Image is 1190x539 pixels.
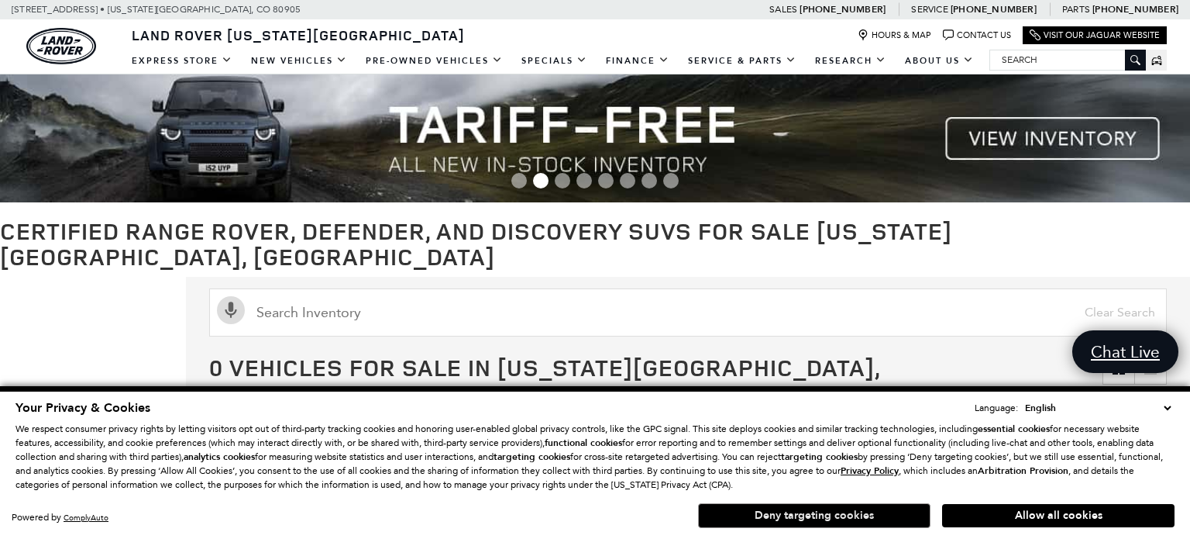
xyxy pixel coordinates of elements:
a: ComplyAuto [64,513,108,523]
span: Go to slide 8 [663,173,679,188]
nav: Main Navigation [122,47,983,74]
a: About Us [896,47,983,74]
a: [PHONE_NUMBER] [1092,3,1178,16]
span: Land Rover [US_STATE][GEOGRAPHIC_DATA] [132,26,465,44]
strong: functional cookies [545,437,622,449]
span: Go to slide 1 [511,173,527,188]
span: Go to slide 2 [533,173,549,188]
a: Finance [597,47,679,74]
a: Service & Parts [679,47,806,74]
div: Powered by [12,513,108,523]
a: [STREET_ADDRESS] • [US_STATE][GEOGRAPHIC_DATA], CO 80905 [12,4,301,15]
select: Language Select [1021,400,1175,416]
span: Go to slide 4 [576,173,592,188]
strong: Arbitration Provision [978,465,1068,477]
span: Chat Live [1083,341,1168,362]
button: Deny targeting cookies [698,503,930,528]
input: Search [990,50,1145,69]
a: land-rover [26,28,96,64]
a: Research [806,47,896,74]
a: [PHONE_NUMBER] [951,3,1037,16]
a: Chat Live [1072,330,1178,373]
a: Specials [512,47,597,74]
span: 0 Vehicles for Sale in [US_STATE][GEOGRAPHIC_DATA], [GEOGRAPHIC_DATA] [209,351,880,414]
a: Contact Us [943,29,1011,41]
button: Allow all cookies [942,504,1175,527]
span: Sales [769,4,797,15]
strong: targeting cookies [494,451,570,463]
a: EXPRESS STORE [122,47,242,74]
a: Hours & Map [858,29,931,41]
strong: analytics cookies [184,451,255,463]
svg: Click to toggle on voice search [217,296,245,324]
a: [PHONE_NUMBER] [800,3,886,16]
u: Privacy Policy [841,465,899,477]
span: Your Privacy & Cookies [15,399,150,416]
input: Search Inventory [209,289,1167,337]
a: Privacy Policy [841,465,899,476]
a: Pre-Owned Vehicles [356,47,512,74]
span: Parts [1062,4,1090,15]
p: We respect consumer privacy rights by letting visitors opt out of third-party tracking cookies an... [15,422,1175,492]
span: Go to slide 7 [641,173,657,188]
strong: essential cookies [978,423,1050,435]
span: Service [911,4,948,15]
span: Go to slide 6 [620,173,635,188]
a: Visit Our Jaguar Website [1030,29,1160,41]
a: Land Rover [US_STATE][GEOGRAPHIC_DATA] [122,26,474,44]
span: Go to slide 3 [555,173,570,188]
div: Language: [975,403,1018,413]
img: Land Rover [26,28,96,64]
a: New Vehicles [242,47,356,74]
span: Go to slide 5 [598,173,614,188]
strong: targeting cookies [781,451,858,463]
